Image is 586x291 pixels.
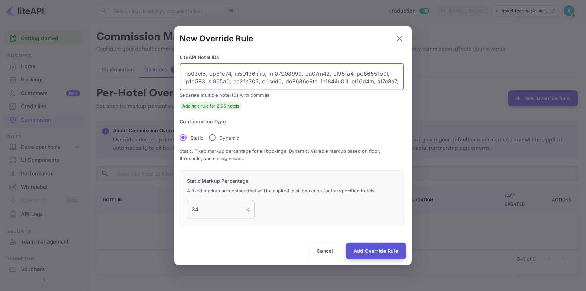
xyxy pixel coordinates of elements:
p: Dynamic [219,134,239,141]
span: A fixed markup percentage that will be applied to all bookings for the specified hotels. [187,187,396,195]
span: Adding a rule for 2166 hotels [180,103,242,109]
textarea: lo13ip1, dolor8s, am8c5a5, el30s05, do8728ei81, te35549, in1u8la, et6d6ma, al3e3ad, mi74160, ve29... [184,69,399,84]
span: Static: Fixed markup percentage for all bookings. Dynamic: Variable markup based on floor, thresh... [180,148,404,162]
p: LiteAPI Hotel IDs [180,54,404,61]
h5: New Override Rule [180,33,253,44]
p: Static Markup Percentage [187,177,396,185]
span: Separate multiple hotel IDs with commas [180,92,404,99]
button: Cancel [308,242,341,259]
button: Add Override Rule [346,242,406,259]
legend: Configuration Type [180,118,226,125]
p: % [245,206,250,213]
span: Static [190,134,203,141]
input: 0 [187,200,245,219]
